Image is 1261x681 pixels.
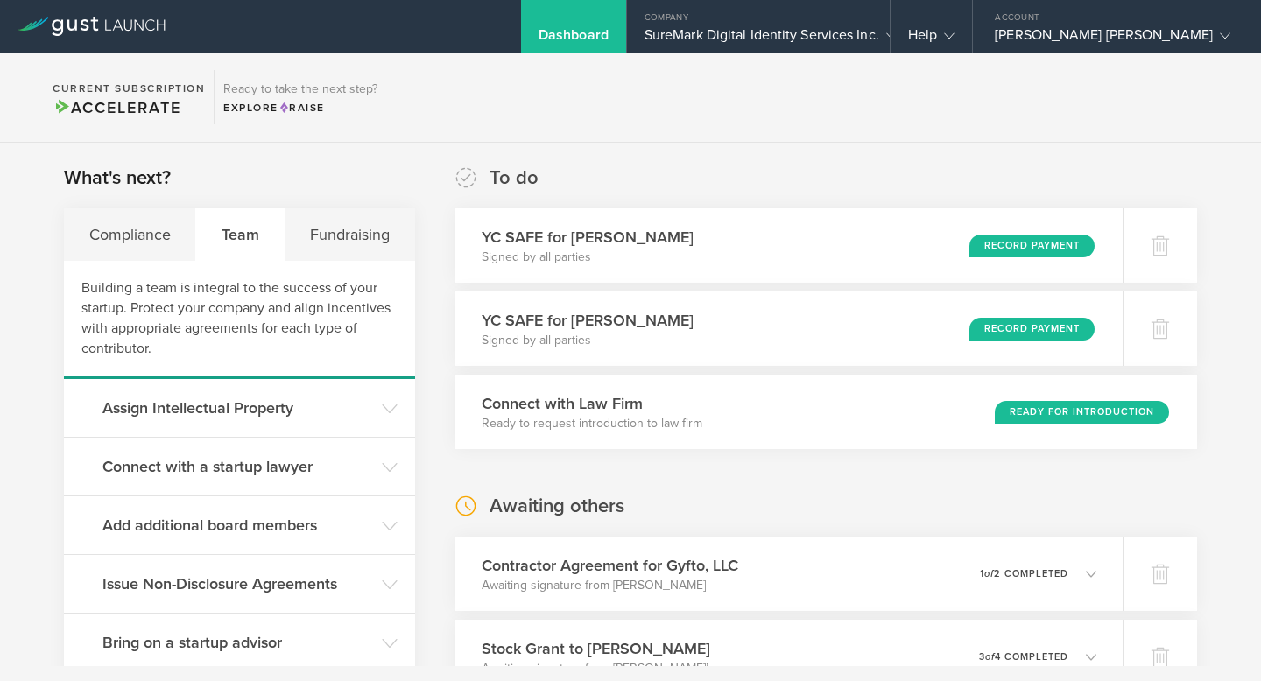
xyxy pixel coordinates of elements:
[979,652,1068,662] p: 3 4 completed
[482,226,694,249] h3: YC SAFE for [PERSON_NAME]
[482,415,702,432] p: Ready to request introduction to law firm
[482,554,738,577] h3: Contractor Agreement for Gyfto, LLC
[278,102,325,114] span: Raise
[980,569,1068,579] p: 1 2 completed
[455,291,1123,366] div: YC SAFE for [PERSON_NAME]Signed by all partiesRecord Payment
[223,83,377,95] h3: Ready to take the next step?
[53,83,205,94] h2: Current Subscription
[223,100,377,116] div: Explore
[482,637,758,660] h3: Stock Grant to [PERSON_NAME]
[908,26,955,53] div: Help
[985,651,995,663] em: of
[1173,597,1261,681] iframe: Chat Widget
[539,26,609,53] div: Dashboard
[102,397,373,419] h3: Assign Intellectual Property
[995,401,1169,424] div: Ready for Introduction
[102,631,373,654] h3: Bring on a startup advisor
[482,332,694,349] p: Signed by all parties
[482,309,694,332] h3: YC SAFE for [PERSON_NAME]
[482,392,702,415] h3: Connect with Law Firm
[102,514,373,537] h3: Add additional board members
[490,494,624,519] h2: Awaiting others
[102,572,373,595] h3: Issue Non-Disclosure Agreements
[455,208,1123,283] div: YC SAFE for [PERSON_NAME]Signed by all partiesRecord Payment
[196,208,285,261] div: Team
[455,375,1197,449] div: Connect with Law FirmReady to request introduction to law firmReady for Introduction
[969,318,1095,340] div: Record Payment
[482,660,758,677] p: Awaiting signature from [PERSON_NAME]’s spouse
[984,568,994,579] em: of
[64,261,415,379] div: Building a team is integral to the success of your startup. Protect your company and align incent...
[969,235,1095,257] div: Record Payment
[64,208,196,261] div: Compliance
[482,577,738,594] p: Awaiting signature from [PERSON_NAME]
[285,208,414,261] div: Fundraising
[214,70,386,124] div: Ready to take the next step?ExploreRaise
[53,98,180,117] span: Accelerate
[645,26,872,53] div: SureMark Digital Identity Services Inc.
[102,455,373,478] h3: Connect with a startup lawyer
[64,165,171,191] h2: What's next?
[482,249,694,266] p: Signed by all parties
[995,26,1230,53] div: [PERSON_NAME] [PERSON_NAME]
[490,165,539,191] h2: To do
